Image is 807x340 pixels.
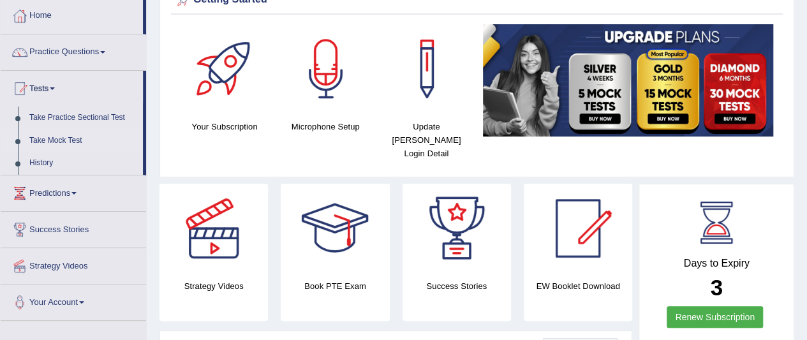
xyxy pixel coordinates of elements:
[24,152,143,175] a: History
[1,212,146,244] a: Success Stories
[1,175,146,207] a: Predictions
[524,279,632,293] h4: EW Booklet Download
[181,120,269,133] h4: Your Subscription
[24,129,143,152] a: Take Mock Test
[710,275,722,300] b: 3
[667,306,763,328] a: Renew Subscription
[281,279,389,293] h4: Book PTE Exam
[159,279,268,293] h4: Strategy Videos
[24,107,143,129] a: Take Practice Sectional Test
[653,258,780,269] h4: Days to Expiry
[1,71,143,103] a: Tests
[403,279,511,293] h4: Success Stories
[1,34,146,66] a: Practice Questions
[1,285,146,316] a: Your Account
[483,24,773,137] img: small5.jpg
[281,120,369,133] h4: Microphone Setup
[382,120,470,160] h4: Update [PERSON_NAME] Login Detail
[1,248,146,280] a: Strategy Videos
